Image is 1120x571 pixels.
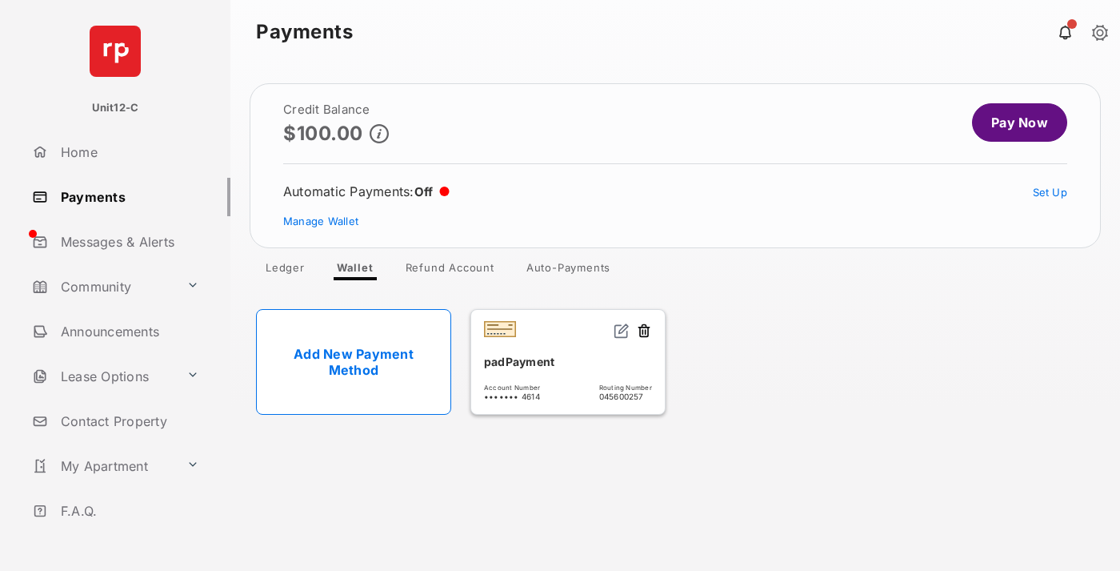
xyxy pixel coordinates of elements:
[1033,186,1068,199] a: Set Up
[26,178,230,216] a: Payments
[26,492,230,530] a: F.A.Q.
[283,123,363,144] p: $100.00
[484,384,540,392] span: Account Number
[92,100,139,116] p: Unit12-C
[393,261,507,280] a: Refund Account
[283,103,389,116] h2: Credit Balance
[283,183,450,199] div: Automatic Payments :
[90,26,141,77] img: svg+xml;base64,PHN2ZyB4bWxucz0iaHR0cDovL3d3dy53My5vcmcvMjAwMC9zdmciIHdpZHRoPSI2NCIgaGVpZ2h0PSI2NC...
[256,309,451,415] a: Add New Payment Method
[484,348,652,375] div: padPayment
[283,215,358,227] a: Manage Wallet
[26,447,180,485] a: My Apartment
[614,323,630,339] img: svg+xml;base64,PHN2ZyB2aWV3Qm94PSIwIDAgMjQgMjQiIHdpZHRoPSIxNiIgaGVpZ2h0PSIxNiIgZmlsbD0ibm9uZSIgeG...
[253,261,318,280] a: Ledger
[414,184,434,199] span: Off
[26,312,230,351] a: Announcements
[26,267,180,306] a: Community
[26,223,230,261] a: Messages & Alerts
[599,384,652,392] span: Routing Number
[599,392,652,401] span: 045600257
[26,133,230,171] a: Home
[256,22,353,42] strong: Payments
[324,261,386,280] a: Wallet
[484,392,540,401] span: ••••••• 4614
[26,402,230,440] a: Contact Property
[26,357,180,396] a: Lease Options
[514,261,623,280] a: Auto-Payments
